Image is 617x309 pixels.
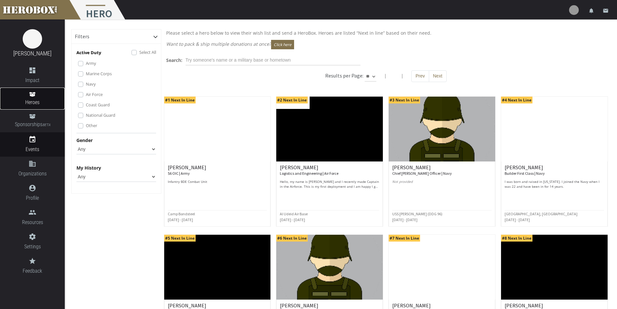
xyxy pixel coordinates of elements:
label: Air Force [86,91,103,98]
label: Marine Corps [86,70,112,77]
small: [DATE] - [DATE] [392,217,417,222]
label: Select All [139,49,156,56]
small: USS [PERSON_NAME] (DDG 96) [392,211,442,216]
p: I was born and raised in [US_STATE]. I joined the Navy when I was 22 and have been in for 14 years. [505,179,604,189]
img: image [23,29,42,49]
small: Chief [PERSON_NAME] Officer | Navy [392,171,452,176]
h6: [PERSON_NAME] [505,165,604,176]
span: #1 Next In Line [164,97,196,103]
small: [DATE] - [DATE] [280,217,305,222]
span: #8 Next In Line [501,235,532,242]
small: Logistics and Engineering | Air Force [280,171,338,176]
a: #3 Next In Line [PERSON_NAME] Chief [PERSON_NAME] Officer | Navy Not provided USS [PERSON_NAME] (... [388,96,496,227]
h6: [PERSON_NAME] [168,165,267,176]
small: BETA [42,123,50,127]
small: Camp Bondsteel [168,211,195,216]
button: Next [429,70,447,82]
label: Coast Guard [86,101,110,108]
a: #1 Next In Line [PERSON_NAME] S6 OIC | Army Infantry BDE Combat Unit Camp Bondsteel [DATE] - [DATE] [164,96,271,227]
span: #6 Next In Line [276,235,308,242]
h6: Results per Page: [325,72,363,79]
label: National Guard [86,112,115,119]
p: Hello, my name is [PERSON_NAME] and I recently made Captain in the Airforce. This is my first dep... [280,179,379,189]
p: Not provided [392,179,492,189]
small: Builder First Class | Navy [505,171,545,176]
button: Prev [411,70,429,82]
p: Infantry BDE Combat Unit [168,179,267,189]
label: Search: [166,56,182,64]
label: Other [86,122,97,129]
span: #4 Next In Line [501,97,532,103]
p: Active Duty [76,49,101,56]
a: #2 Next In Line [PERSON_NAME] Logistics and Engineering | Air Force Hello, my name is [PERSON_NAM... [276,96,383,227]
p: Want to pack & ship multiple donations at once? [166,40,606,49]
span: | [401,73,404,79]
small: [DATE] - [DATE] [505,217,530,222]
a: #4 Next In Line [PERSON_NAME] Builder First Class | Navy I was born and raised in [US_STATE]. I j... [501,96,608,227]
small: [DATE] - [DATE] [168,217,193,222]
span: #5 Next In Line [164,235,196,242]
label: My History [76,164,101,172]
h6: [PERSON_NAME] [392,165,492,176]
input: Try someone's name or a military base or hometown [186,55,360,65]
p: Please select a hero below to view their wish list and send a HeroBox. Heroes are listed “Next in... [166,29,606,37]
label: Navy [86,80,96,88]
h6: [PERSON_NAME] [280,165,379,176]
button: Click here [271,40,294,49]
a: [PERSON_NAME] [13,50,51,57]
small: S6 OIC | Army [168,171,190,176]
img: user-image [569,5,579,15]
span: #2 Next In Line [276,97,308,103]
small: Al Udeid Air Base [280,211,308,216]
span: | [384,73,387,79]
span: #3 Next In Line [389,97,420,103]
h6: Filters [75,34,89,40]
label: Gender [76,137,93,144]
span: #7 Next In Line [389,235,420,242]
i: email [603,8,609,14]
i: notifications [588,8,594,14]
label: Army [86,60,96,67]
small: [GEOGRAPHIC_DATA], [GEOGRAPHIC_DATA] [505,211,577,216]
